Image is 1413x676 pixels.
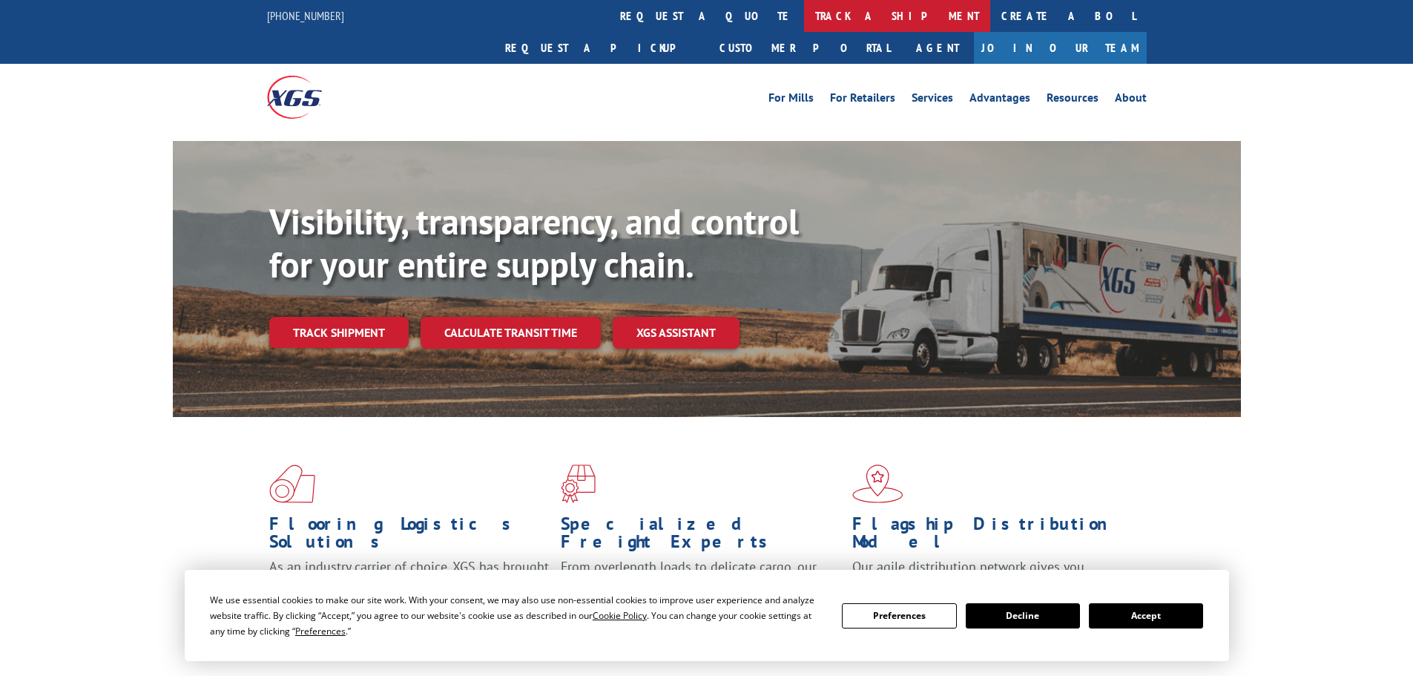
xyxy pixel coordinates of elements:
h1: Flagship Distribution Model [852,515,1133,558]
img: xgs-icon-flagship-distribution-model-red [852,465,903,503]
a: Customer Portal [708,32,901,64]
a: Advantages [969,92,1030,108]
b: Visibility, transparency, and control for your entire supply chain. [269,198,799,287]
span: Preferences [295,625,346,637]
a: Join Our Team [974,32,1147,64]
img: xgs-icon-focused-on-flooring-red [561,465,596,503]
button: Accept [1089,603,1203,629]
div: Cookie Consent Prompt [185,570,1229,661]
a: Calculate transit time [421,317,601,349]
a: Agent [901,32,974,64]
a: About [1115,92,1147,108]
a: Resources [1047,92,1099,108]
button: Preferences [842,603,956,629]
span: Our agile distribution network gives you nationwide inventory management on demand. [852,558,1125,593]
a: Request a pickup [494,32,708,64]
span: Cookie Policy [593,609,647,622]
div: We use essential cookies to make our site work. With your consent, we may also use non-essential ... [210,592,824,639]
img: xgs-icon-total-supply-chain-intelligence-red [269,465,315,503]
p: From overlength loads to delicate cargo, our experienced staff knows the best way to move your fr... [561,558,841,624]
a: For Retailers [830,92,895,108]
a: [PHONE_NUMBER] [267,8,344,23]
a: XGS ASSISTANT [613,317,740,349]
span: As an industry carrier of choice, XGS has brought innovation and dedication to flooring logistics... [269,558,549,611]
a: For Mills [768,92,814,108]
a: Services [912,92,953,108]
h1: Specialized Freight Experts [561,515,841,558]
a: Track shipment [269,317,409,348]
h1: Flooring Logistics Solutions [269,515,550,558]
button: Decline [966,603,1080,629]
